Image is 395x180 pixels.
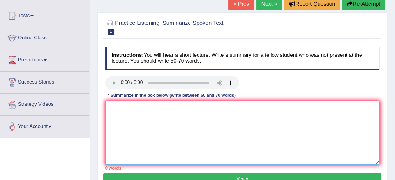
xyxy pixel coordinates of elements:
[111,52,143,58] b: Instructions:
[0,5,89,24] a: Tests
[105,165,380,171] div: 0 words
[0,72,89,91] a: Success Stories
[0,94,89,113] a: Strategy Videos
[0,27,89,47] a: Online Class
[0,116,89,135] a: Your Account
[0,49,89,69] a: Predictions
[105,47,380,69] h4: You will hear a short lecture. Write a summary for a fellow student who was not present at the le...
[108,29,115,35] span: 1
[105,18,275,35] h2: Practice Listening: Summarize Spoken Text
[105,93,238,99] div: * Summarize in the box below (write between 50 and 70 words)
